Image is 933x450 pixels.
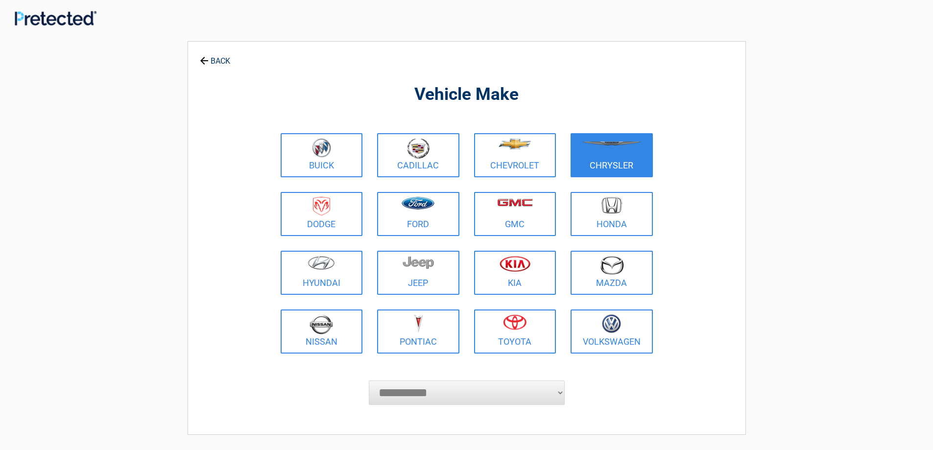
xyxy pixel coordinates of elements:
[403,256,434,269] img: jeep
[601,197,622,214] img: honda
[15,11,96,25] img: Main Logo
[377,133,459,177] a: Cadillac
[278,83,655,106] h2: Vehicle Make
[413,314,423,333] img: pontiac
[602,314,621,333] img: volkswagen
[377,251,459,295] a: Jeep
[571,133,653,177] a: Chrysler
[582,142,642,146] img: chrysler
[474,251,556,295] a: Kia
[500,256,530,272] img: kia
[503,314,526,330] img: toyota
[599,256,624,275] img: mazda
[281,309,363,354] a: Nissan
[571,192,653,236] a: Honda
[571,309,653,354] a: Volkswagen
[497,198,533,207] img: gmc
[402,197,434,210] img: ford
[198,48,232,65] a: BACK
[407,138,430,159] img: cadillac
[281,192,363,236] a: Dodge
[310,314,333,334] img: nissan
[474,309,556,354] a: Toyota
[377,309,459,354] a: Pontiac
[308,256,335,270] img: hyundai
[377,192,459,236] a: Ford
[499,139,531,149] img: chevrolet
[474,133,556,177] a: Chevrolet
[474,192,556,236] a: GMC
[281,133,363,177] a: Buick
[312,138,331,158] img: buick
[313,197,330,216] img: dodge
[571,251,653,295] a: Mazda
[281,251,363,295] a: Hyundai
